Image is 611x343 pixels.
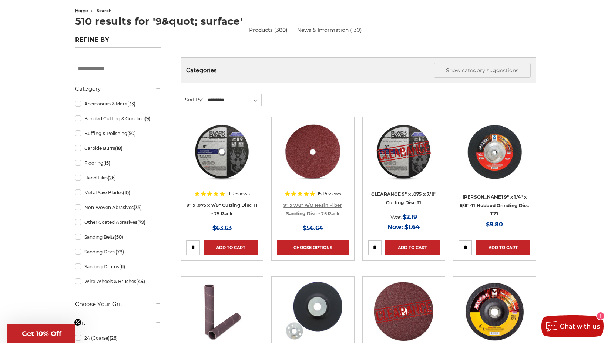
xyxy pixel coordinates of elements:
img: 9" x 7/8" Aluminum Oxide Resin Fiber Disc [283,122,342,181]
h5: Category [75,84,161,93]
img: 9" x 1/4" x 5/8"-11 Hubbed Grinding Wheel [464,122,524,181]
span: 11 Reviews [227,192,250,196]
a: Flooring [75,157,161,169]
a: Buffing & Polishing [75,127,161,140]
span: (78) [115,249,124,255]
a: Bonded Cutting & Grinding [75,112,161,125]
a: 9" x 1/4" x 5/8"-11 Hubbed Grinding Wheel [459,122,530,194]
span: 15 Reviews [318,192,341,196]
span: (35) [134,205,142,210]
span: $56.64 [303,225,323,232]
a: Sanding Belts [75,231,161,243]
span: (11) [119,264,125,269]
button: Show category suggestions [434,63,531,78]
h1: 510 results for '9&quot; surface' [75,16,536,26]
img: 9 inch cut off wheel [192,122,252,181]
a: Accessories & More [75,97,161,110]
img: CLEARANCE 9" x 7/8" Aluminum Oxide Resin Fiber Disc [374,282,433,341]
span: (26) [110,335,118,341]
img: 3/4" x 9" Spiral Bands Aluminum Oxide [192,282,252,341]
a: home [75,8,88,13]
a: Sanding Discs [75,245,161,258]
img: Mercer 9" x 1/8" x 7/8 Cutting and Light Grinding Wheel [465,282,524,341]
span: $63.63 [212,225,232,232]
span: (50) [115,234,123,240]
a: [PERSON_NAME] 9" x 1/4" x 5/8"-11 Hubbed Grinding Disc T27 [460,194,529,216]
span: (44) [136,279,145,284]
span: (10) [123,190,130,195]
a: CLEARANCE 9" x .075 x 7/8" Cutting Disc T1 [368,122,440,194]
a: Choose Options [277,240,349,255]
span: $2.19 [403,213,417,221]
a: Add to Cart [204,240,258,255]
div: Was: [368,212,440,222]
a: 9" x .075 x 7/8" Cutting Disc T1 - 25 Pack [187,202,258,216]
a: News & Information (130) [297,26,362,34]
span: Chat with us [560,323,600,330]
span: (26) [108,175,116,181]
label: Sort By: [181,94,203,105]
a: CLEARANCE 9" x .075 x 7/8" Cutting Disc T1 [371,191,437,205]
span: (9) [145,116,150,121]
a: 9 inch cut off wheel [186,122,258,194]
a: Add to Cart [476,240,530,255]
span: Now: [387,223,403,231]
span: search [97,8,112,13]
img: 9" Resin Fiber Rubber Backing Pad 5/8-11 nut [283,282,342,341]
span: (50) [127,131,136,136]
a: Sanding Drums [75,260,161,273]
button: Chat with us [541,315,604,337]
span: (15) [103,160,110,166]
h5: Refine by [75,36,161,48]
h5: Choose Your Grit [75,300,161,309]
div: Get 10% OffClose teaser [7,324,75,343]
a: Hand Files [75,171,161,184]
a: Carbide Burrs [75,142,161,155]
h5: Categories [186,63,531,78]
a: Non-woven Abrasives [75,201,161,214]
a: Wire Wheels & Brushes [75,275,161,288]
h5: Grit [75,319,161,327]
a: Add to Cart [385,240,440,255]
span: (18) [115,145,122,151]
span: Get 10% Off [22,330,61,338]
img: CLEARANCE 9" x .075 x 7/8" Cutting Disc T1 [374,122,433,181]
div: 1 [597,312,604,320]
a: Products (380) [249,27,288,33]
a: 9" x 7/8" A/O Resin Fiber Sanding Disc - 25 Pack [283,202,342,216]
span: (33) [127,101,135,107]
span: $9.80 [486,221,503,228]
a: 9" x 7/8" Aluminum Oxide Resin Fiber Disc [277,122,349,194]
a: Other Coated Abrasives [75,216,161,229]
span: (79) [137,219,145,225]
button: Close teaser [74,319,81,326]
a: Metal Saw Blades [75,186,161,199]
select: Sort By: [207,95,262,106]
span: $1.64 [404,223,420,231]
